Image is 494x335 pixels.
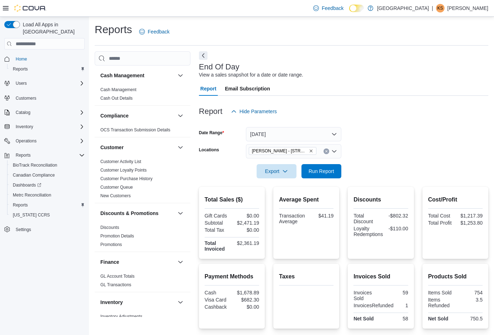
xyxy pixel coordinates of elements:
button: Finance [176,258,185,266]
div: $0.00 [233,304,259,310]
div: Cash [205,290,231,295]
button: Home [1,54,88,64]
span: Metrc Reconciliation [13,192,51,198]
button: Operations [1,136,88,146]
button: Inventory [176,298,185,307]
span: Reports [16,152,31,158]
span: Users [13,79,85,88]
div: Total Profit [428,220,454,226]
a: Cash Out Details [100,96,133,101]
span: [PERSON_NAME] - [STREET_ADDRESS] [252,147,308,155]
div: Compliance [95,126,190,137]
span: Edmond - 2100 S. Broadway [249,147,316,155]
button: [DATE] [246,127,341,141]
button: BioTrack Reconciliation [7,160,88,170]
span: Cash Management [100,87,136,93]
span: Operations [13,137,85,145]
div: Invoices Sold [353,290,379,301]
span: Canadian Compliance [10,171,85,179]
div: $1,678.89 [233,290,259,295]
span: Canadian Compliance [13,172,55,178]
div: -$802.32 [382,213,408,219]
span: Promotion Details [100,233,134,239]
button: Run Report [301,164,341,178]
div: $0.00 [233,227,259,233]
h2: Total Sales ($) [205,195,259,204]
a: Customer Purchase History [100,176,153,181]
a: New Customers [100,193,131,198]
span: Catalog [13,108,85,117]
h3: End Of Day [199,63,240,71]
a: Discounts [100,225,119,230]
div: InvoicesRefunded [353,303,393,308]
span: Settings [16,227,31,232]
strong: Total Invoiced [205,240,225,252]
label: Date Range [199,130,224,136]
button: Compliance [100,112,175,119]
span: Discounts [100,225,119,230]
a: Feedback [310,1,346,15]
div: 3.5 [457,297,483,303]
img: Cova [14,5,46,12]
div: Finance [95,272,190,292]
h2: Average Spent [279,195,333,204]
button: Inventory [100,299,175,306]
span: Dashboards [13,182,41,188]
button: Open list of options [331,148,337,154]
div: Cashback [205,304,231,310]
h2: Products Sold [428,272,483,281]
div: 754 [457,290,483,295]
button: Reports [7,64,88,74]
button: Hide Parameters [228,104,280,119]
button: Canadian Compliance [7,170,88,180]
span: Hide Parameters [240,108,277,115]
span: Dashboards [10,181,85,189]
span: GL Account Totals [100,273,135,279]
span: KS [437,4,443,12]
span: Reports [13,202,28,208]
span: Export [261,164,292,178]
button: Discounts & Promotions [100,210,175,217]
a: Settings [13,225,34,234]
a: Feedback [136,25,172,39]
p: [GEOGRAPHIC_DATA] [377,4,429,12]
span: [US_STATE] CCRS [13,212,50,218]
a: Canadian Compliance [10,171,58,179]
div: Total Tax [205,227,231,233]
label: Locations [199,147,219,153]
span: Inventory Adjustments [100,314,142,319]
a: Promotion Details [100,234,134,239]
div: Items Sold [428,290,454,295]
h2: Cost/Profit [428,195,483,204]
input: Dark Mode [349,5,364,12]
button: Settings [1,224,88,235]
a: Home [13,55,30,63]
button: Inventory [13,122,36,131]
h1: Reports [95,22,132,37]
h3: Report [199,107,222,116]
span: Run Report [309,168,334,175]
strong: Net Sold [353,316,374,321]
a: GL Transactions [100,282,131,287]
h3: Cash Management [100,72,144,79]
button: Reports [7,200,88,210]
a: Customers [13,94,39,103]
a: Promotions [100,242,122,247]
div: 750.5 [457,316,483,321]
span: BioTrack Reconciliation [10,161,85,169]
div: Total Discount [353,213,379,224]
button: Reports [13,151,33,159]
span: Operations [16,138,37,144]
button: Cash Management [100,72,175,79]
span: Customer Loyalty Points [100,167,147,173]
a: Inventory Adjustments [100,314,142,319]
span: OCS Transaction Submission Details [100,127,170,133]
button: Finance [100,258,175,266]
span: Users [16,80,27,86]
button: Discounts & Promotions [176,209,185,218]
div: Loyalty Redemptions [353,226,383,237]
